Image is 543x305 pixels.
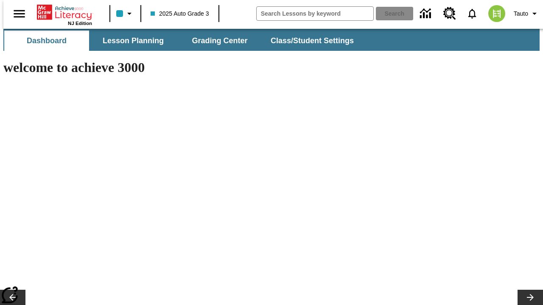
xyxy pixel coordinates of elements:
span: 2025 Auto Grade 3 [151,9,209,18]
button: Select a new avatar [483,3,510,25]
button: Profile/Settings [510,6,543,21]
span: NJ Edition [68,21,92,26]
button: Lesson carousel, Next [518,290,543,305]
button: Grading Center [177,30,262,51]
div: Home [37,3,92,26]
button: Class color is light blue. Change class color [113,6,138,21]
img: avatar image [488,5,505,22]
input: search field [257,7,373,20]
div: SubNavbar [3,30,361,51]
div: SubNavbar [3,29,540,51]
a: Home [37,4,92,21]
a: Data Center [415,2,438,25]
span: Tauto [514,9,528,18]
a: Notifications [461,3,483,25]
button: Lesson Planning [91,30,176,51]
a: Resource Center, Will open in new tab [438,2,461,25]
h1: welcome to achieve 3000 [3,60,370,75]
button: Class/Student Settings [264,30,361,51]
button: Dashboard [4,30,89,51]
button: Open side menu [7,1,32,26]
